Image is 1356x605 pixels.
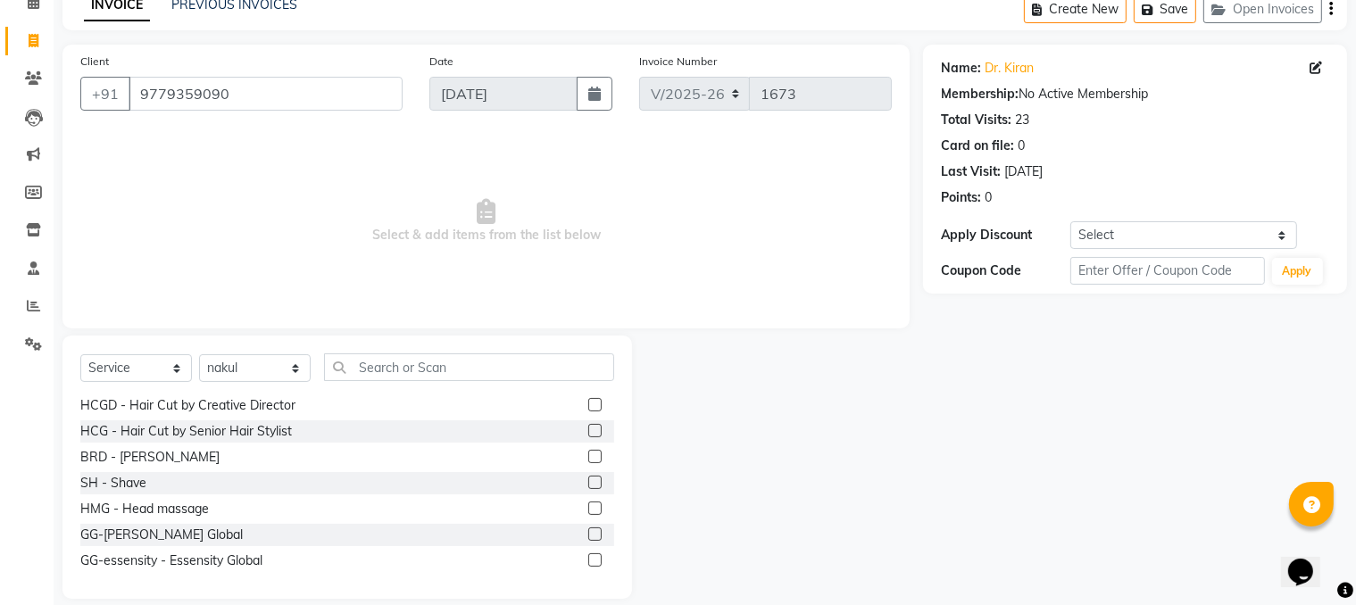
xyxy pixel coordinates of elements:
[941,137,1014,155] div: Card on file:
[429,54,453,70] label: Date
[941,226,1070,244] div: Apply Discount
[80,448,220,467] div: BRD - [PERSON_NAME]
[80,132,892,311] span: Select & add items from the list below
[80,500,209,518] div: HMG - Head massage
[324,353,614,381] input: Search or Scan
[80,474,146,493] div: SH - Shave
[1070,257,1264,285] input: Enter Offer / Coupon Code
[80,422,292,441] div: HCG - Hair Cut by Senior Hair Stylist
[941,111,1011,129] div: Total Visits:
[985,59,1034,78] a: Dr. Kiran
[1018,137,1025,155] div: 0
[1015,111,1029,129] div: 23
[80,54,109,70] label: Client
[941,85,1019,104] div: Membership:
[129,77,403,111] input: Search by Name/Mobile/Email/Code
[80,551,262,570] div: GG-essensity - Essensity Global
[80,77,130,111] button: +91
[941,188,981,207] div: Points:
[1272,258,1323,285] button: Apply
[1281,534,1338,587] iframe: chat widget
[80,396,295,415] div: HCGD - Hair Cut by Creative Director
[941,59,981,78] div: Name:
[1004,162,1043,181] div: [DATE]
[639,54,717,70] label: Invoice Number
[941,261,1070,280] div: Coupon Code
[80,526,243,544] div: GG-[PERSON_NAME] Global
[941,162,1001,181] div: Last Visit:
[985,188,992,207] div: 0
[941,85,1329,104] div: No Active Membership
